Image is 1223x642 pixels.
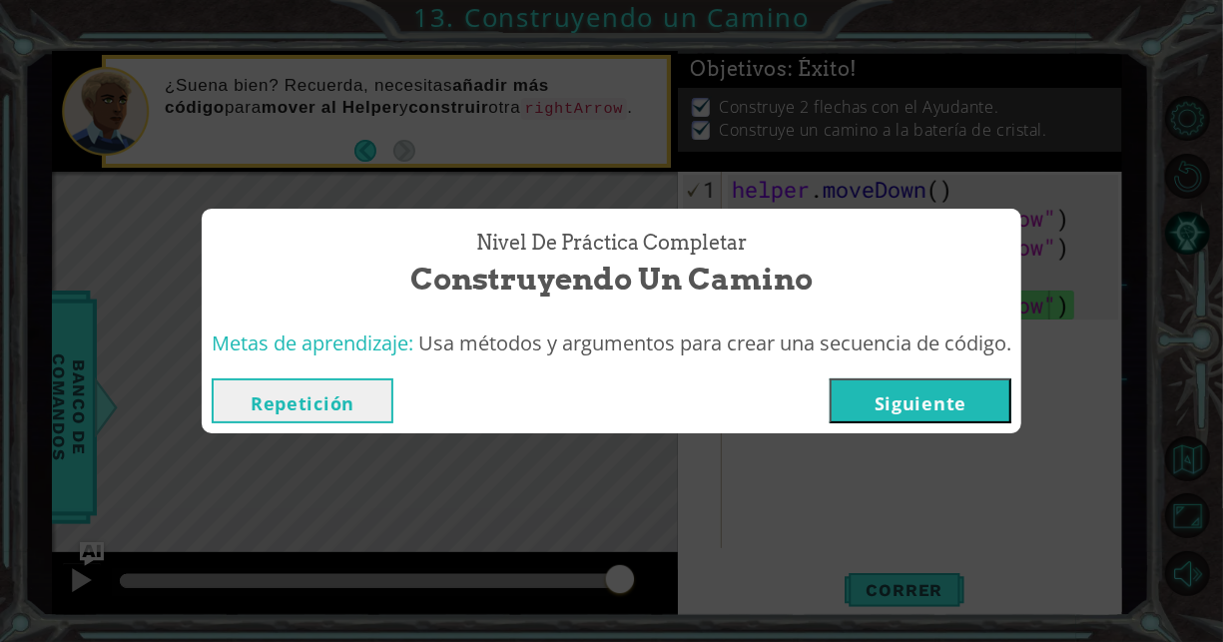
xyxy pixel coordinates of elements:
[410,258,813,301] span: Construyendo un Camino
[212,329,413,356] span: Metas de aprendizaje:
[476,229,747,258] span: Nivel de Práctica Completar
[212,378,393,423] button: Repetición
[418,329,1011,356] span: Usa métodos y argumentos para crear una secuencia de código.
[830,378,1011,423] button: Siguiente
